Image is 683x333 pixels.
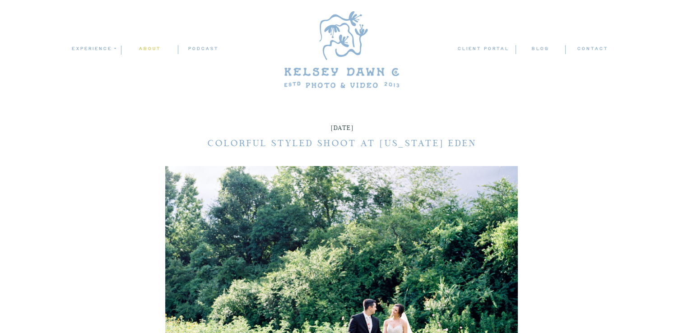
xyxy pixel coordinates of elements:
a: ABOUT [121,45,178,53]
p: [DATE] [307,123,378,134]
a: experience [71,45,115,53]
a: podcast [178,45,228,53]
a: client portal [457,45,511,54]
a: blog [516,45,565,53]
h1: Colorful Styled Shoot at [US_STATE] Eden [145,136,540,152]
a: contact [577,45,609,54]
